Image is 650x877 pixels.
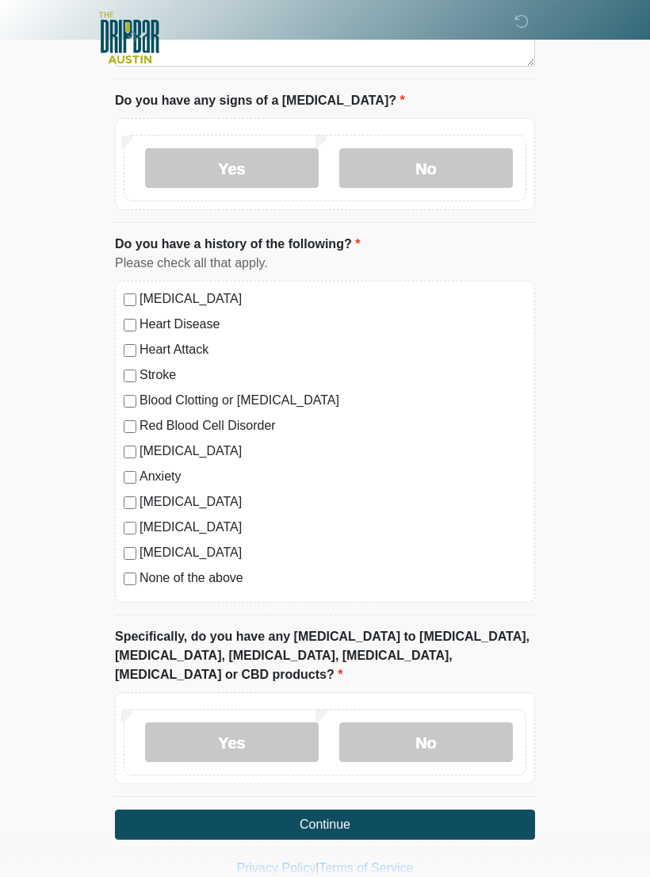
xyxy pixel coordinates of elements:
[124,547,136,560] input: [MEDICAL_DATA]
[124,395,136,408] input: Blood Clotting or [MEDICAL_DATA]
[124,471,136,484] input: Anxiety
[140,569,526,588] label: None of the above
[124,573,136,585] input: None of the above
[124,319,136,331] input: Heart Disease
[140,289,526,308] label: [MEDICAL_DATA]
[124,420,136,433] input: Red Blood Cell Disorder
[140,442,526,461] label: [MEDICAL_DATA]
[99,12,159,63] img: The DRIPBaR - Austin The Domain Logo
[124,293,136,306] input: [MEDICAL_DATA]
[315,861,319,875] a: |
[124,522,136,534] input: [MEDICAL_DATA]
[115,254,535,273] div: Please check all that apply.
[140,467,526,486] label: Anxiety
[145,722,319,762] label: Yes
[145,148,319,188] label: Yes
[319,861,413,875] a: Terms of Service
[140,416,526,435] label: Red Blood Cell Disorder
[115,235,360,254] label: Do you have a history of the following?
[115,91,405,110] label: Do you have any signs of a [MEDICAL_DATA]?
[115,810,535,840] button: Continue
[124,370,136,382] input: Stroke
[140,543,526,562] label: [MEDICAL_DATA]
[140,391,526,410] label: Blood Clotting or [MEDICAL_DATA]
[140,340,526,359] label: Heart Attack
[140,315,526,334] label: Heart Disease
[115,627,535,684] label: Specifically, do you have any [MEDICAL_DATA] to [MEDICAL_DATA], [MEDICAL_DATA], [MEDICAL_DATA], [...
[124,446,136,458] input: [MEDICAL_DATA]
[140,366,526,385] label: Stroke
[237,861,316,875] a: Privacy Policy
[140,492,526,511] label: [MEDICAL_DATA]
[140,518,526,537] label: [MEDICAL_DATA]
[339,722,513,762] label: No
[339,148,513,188] label: No
[124,344,136,357] input: Heart Attack
[124,496,136,509] input: [MEDICAL_DATA]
